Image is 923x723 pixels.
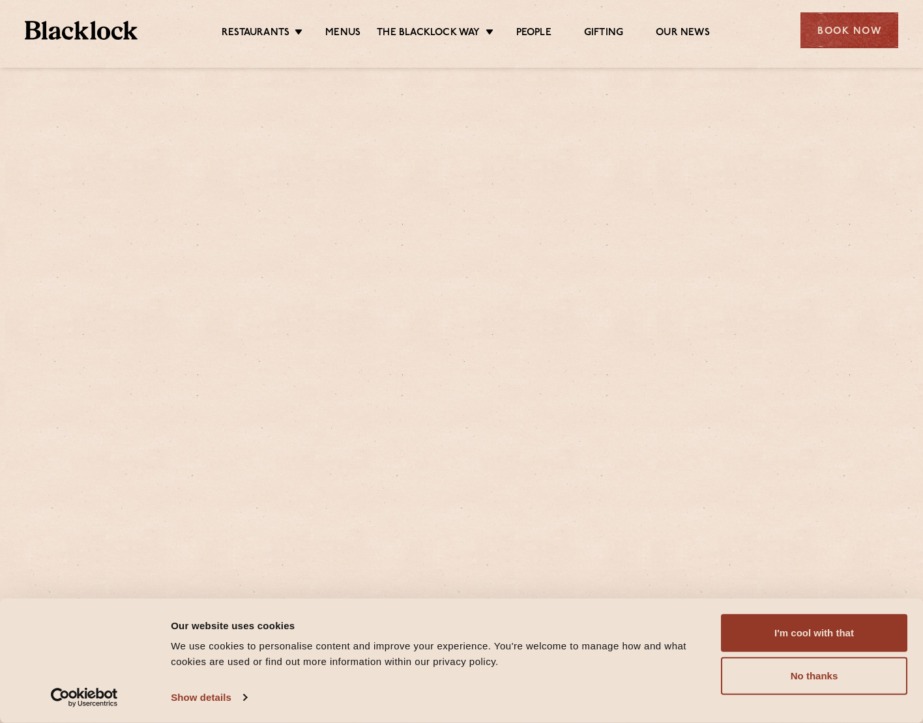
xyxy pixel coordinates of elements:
[516,27,551,41] a: People
[171,617,706,633] div: Our website uses cookies
[171,638,706,670] div: We use cookies to personalise content and improve your experience. You're welcome to manage how a...
[656,27,710,41] a: Our News
[171,688,246,707] a: Show details
[325,27,360,41] a: Menus
[721,614,907,652] button: I'm cool with that
[800,12,898,48] div: Book Now
[584,27,623,41] a: Gifting
[377,27,480,41] a: The Blacklock Way
[27,688,141,707] a: Usercentrics Cookiebot - opens in a new window
[721,657,907,695] button: No thanks
[25,21,138,40] img: BL_Textured_Logo-footer-cropped.svg
[222,27,289,41] a: Restaurants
